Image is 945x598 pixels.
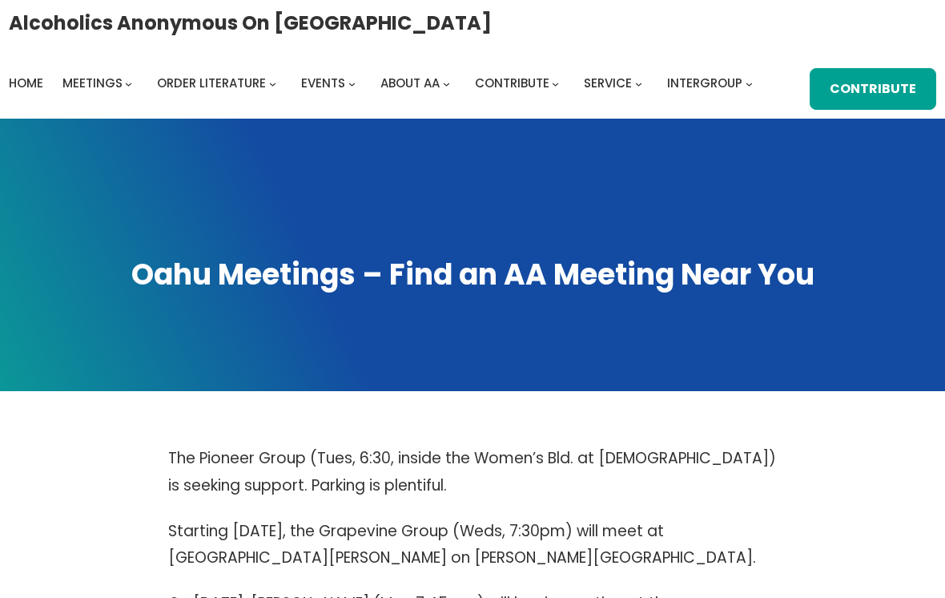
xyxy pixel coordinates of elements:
p: Starting [DATE], the Grapevine Group (Weds, 7:30pm) will meet at [GEOGRAPHIC_DATA][PERSON_NAME] o... [168,518,777,571]
span: Events [301,75,345,91]
button: Service submenu [635,79,642,87]
a: Events [301,72,345,95]
button: Events submenu [348,79,356,87]
a: Intergroup [667,72,742,95]
span: About AA [380,75,440,91]
a: Home [9,72,43,95]
span: Meetings [62,75,123,91]
button: Intergroup submenu [746,79,753,87]
a: Alcoholics Anonymous on [GEOGRAPHIC_DATA] [9,6,492,40]
a: Contribute [475,72,549,95]
a: About AA [380,72,440,95]
a: Meetings [62,72,123,95]
button: Contribute submenu [552,79,559,87]
button: About AA submenu [443,79,450,87]
a: Contribute [810,68,936,110]
span: Contribute [475,75,549,91]
p: The Pioneer Group (Tues, 6:30, inside the Women’s Bld. at [DEMOGRAPHIC_DATA]) is seeking support.... [168,445,777,498]
button: Meetings submenu [125,79,132,87]
span: Intergroup [667,75,742,91]
span: Home [9,75,43,91]
button: Order Literature submenu [269,79,276,87]
span: Service [584,75,632,91]
nav: Intergroup [9,72,758,95]
a: Service [584,72,632,95]
span: Order Literature [157,75,266,91]
h1: Oahu Meetings – Find an AA Meeting Near You [15,256,930,295]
